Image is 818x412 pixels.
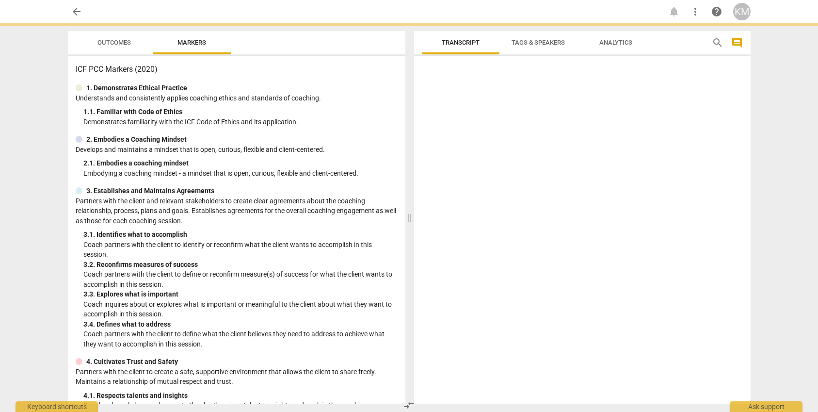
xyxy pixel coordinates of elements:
button: Show/Hide comments [729,35,745,50]
div: 2. 1. Embodies a coaching mindset [83,158,398,168]
p: Coach inquires about or explores what is important or meaningful to the client about what they wa... [83,299,398,319]
p: Develops and maintains a mindset that is open, curious, flexible and client-centered. [76,145,398,155]
span: Transcript [442,39,480,46]
div: Keyboard shortcuts [16,401,98,412]
span: more_vert [690,6,701,17]
p: Coach partners with the client to define what the client believes they need to address to achieve... [83,329,398,349]
span: Outcomes [97,39,131,46]
p: Coach acknowledges and respects the client's unique talents, insights and work in the coaching pr... [83,400,398,411]
button: Search [710,35,725,50]
span: search [712,37,723,49]
div: Ask support [730,401,802,412]
span: Markers [177,39,206,46]
p: Understands and consistently applies coaching ethics and standards of coaching. [76,93,398,103]
span: comment [731,37,743,49]
p: Embodying a coaching mindset - a mindset that is open, curious, flexible and client-centered. [83,168,398,179]
a: Help [708,3,725,20]
span: Analytics [599,39,632,46]
span: arrow_back [71,6,82,17]
p: 4. Cultivates Trust and Safety [86,357,178,367]
p: Coach partners with the client to identify or reconfirm what the client wants to accomplish in th... [83,240,398,260]
span: Tags & Speakers [512,39,565,46]
p: Partners with the client to create a safe, supportive environment that allows the client to share... [76,367,398,387]
p: 3. Establishes and Maintains Agreements [86,186,214,196]
span: compare_arrows [403,399,415,411]
h3: ICF PCC Markers (2020) [76,64,398,75]
p: Coach partners with the client to define or reconfirm measure(s) of success for what the client w... [83,269,398,289]
p: Demonstrates familiarity with the ICF Code of Ethics and its application. [83,117,398,127]
div: 1. 1. Familiar with Code of Ethics [83,107,398,117]
button: KM [733,3,751,20]
p: Partners with the client and relevant stakeholders to create clear agreements about the coaching ... [76,196,398,226]
div: 3. 4. Defines what to address [83,319,398,330]
span: help [711,6,722,17]
div: 4. 1. Respects talents and insights [83,391,398,401]
div: 3. 3. Explores what is important [83,289,398,299]
div: 3. 1. Identifies what to accomplish [83,230,398,240]
p: 2. Embodies a Coaching Mindset [86,134,187,145]
div: 3. 2. Reconfirms measures of success [83,260,398,270]
p: 1. Demonstrates Ethical Practice [86,83,187,93]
